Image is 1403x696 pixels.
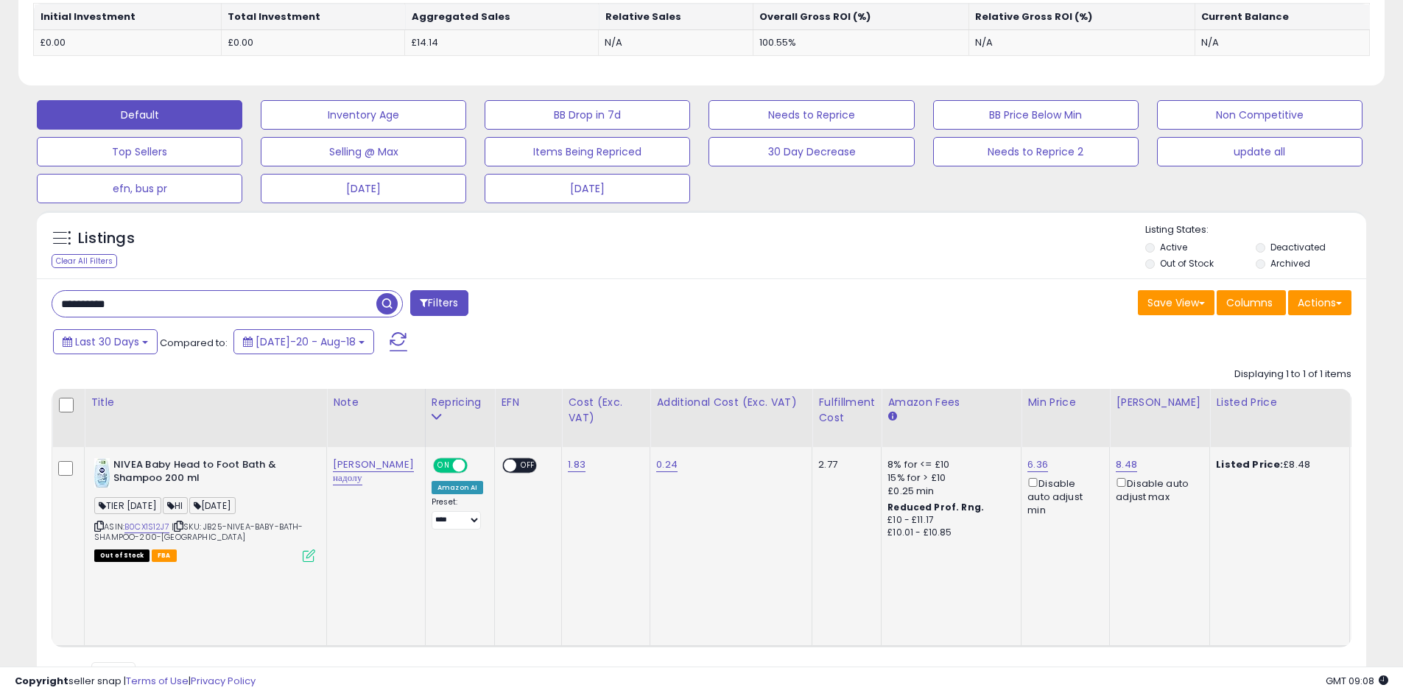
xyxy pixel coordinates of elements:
label: Out of Stock [1160,257,1214,270]
button: Last 30 Days [53,329,158,354]
td: £0.00 [221,29,404,56]
button: Default [37,100,242,130]
span: [DATE] [189,497,236,514]
p: Listing States: [1145,223,1366,237]
button: efn, bus pr [37,174,242,203]
div: Preset: [432,497,483,530]
span: [DATE]-20 - Aug-18 [256,334,356,349]
div: [PERSON_NAME] [1116,395,1203,410]
b: Reduced Prof. Rng. [887,501,984,513]
th: Overall Gross ROI (%) [753,4,968,30]
div: Listed Price [1216,395,1343,410]
span: Last 30 Days [75,334,139,349]
div: Disable auto adjust min [1027,475,1098,518]
span: HI [163,497,188,514]
th: Relative Sales [599,4,753,30]
b: Listed Price: [1216,457,1283,471]
div: £0.25 min [887,485,1010,498]
div: £10.01 - £10.85 [887,527,1010,539]
button: Top Sellers [37,137,242,166]
div: Amazon Fees [887,395,1015,410]
td: N/A [968,29,1195,56]
span: OFF [465,459,489,471]
span: | SKU: JB25-NIVEA-BABY-BATH-SHAMPOO-200-[GEOGRAPHIC_DATA] [94,521,303,543]
label: Deactivated [1270,241,1326,253]
button: [DATE]-20 - Aug-18 [233,329,374,354]
a: 1.83 [568,457,586,472]
div: EFN [501,395,555,410]
a: 0.24 [656,457,678,472]
label: Active [1160,241,1187,253]
label: Archived [1270,257,1310,270]
td: £14.14 [405,29,599,56]
th: Current Balance [1195,4,1369,30]
a: 8.48 [1116,457,1137,472]
div: 8% for <= £10 [887,458,1010,471]
button: BB Drop in 7d [485,100,690,130]
button: Items Being Repriced [485,137,690,166]
span: Compared to: [160,336,228,350]
a: [PERSON_NAME] надолу [333,457,414,485]
button: Needs to Reprice 2 [933,137,1139,166]
span: TIER [DATE] [94,497,161,514]
div: 15% for > £10 [887,471,1010,485]
button: Actions [1288,290,1351,315]
div: seller snap | | [15,675,256,689]
button: [DATE] [485,174,690,203]
div: Displaying 1 to 1 of 1 items [1234,368,1351,382]
button: Filters [410,290,468,316]
button: Columns [1217,290,1286,315]
div: Clear All Filters [52,254,117,268]
th: Aggregated Sales [405,4,599,30]
span: Columns [1226,295,1273,310]
a: B0CX1S12J7 [124,521,169,533]
span: OFF [516,459,540,471]
div: £8.48 [1216,458,1338,471]
div: ASIN: [94,458,315,560]
button: 30 Day Decrease [708,137,914,166]
button: update all [1157,137,1362,166]
td: 100.55% [753,29,968,56]
th: Relative Gross ROI (%) [968,4,1195,30]
strong: Copyright [15,674,68,688]
div: Additional Cost (Exc. VAT) [656,395,806,410]
td: N/A [599,29,753,56]
div: Min Price [1027,395,1103,410]
div: Fulfillment Cost [818,395,875,426]
span: FBA [152,549,177,562]
button: Selling @ Max [261,137,466,166]
span: 2025-09-18 09:08 GMT [1326,674,1388,688]
div: Title [91,395,320,410]
th: Total Investment [221,4,404,30]
th: Initial Investment [34,4,222,30]
a: Terms of Use [126,674,189,688]
div: Cost (Exc. VAT) [568,395,644,426]
div: Disable auto adjust max [1116,475,1198,504]
div: Repricing [432,395,488,410]
button: Inventory Age [261,100,466,130]
button: [DATE] [261,174,466,203]
h5: Listings [78,228,135,249]
span: ON [435,459,453,471]
td: N/A [1195,29,1369,56]
button: Non Competitive [1157,100,1362,130]
button: Needs to Reprice [708,100,914,130]
div: £10 - £11.17 [887,514,1010,527]
div: Amazon AI [432,481,483,494]
div: 2.77 [818,458,870,471]
td: £0.00 [34,29,222,56]
button: BB Price Below Min [933,100,1139,130]
button: Save View [1138,290,1214,315]
a: 6.36 [1027,457,1048,472]
span: All listings that are currently out of stock and unavailable for purchase on Amazon [94,549,150,562]
img: 41szH6z+5SL._SL40_.jpg [94,458,110,488]
div: Note [333,395,419,410]
b: NIVEA Baby Head to Foot Bath & Shampoo 200 ml [113,458,292,489]
small: Amazon Fees. [887,410,896,423]
a: Privacy Policy [191,674,256,688]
